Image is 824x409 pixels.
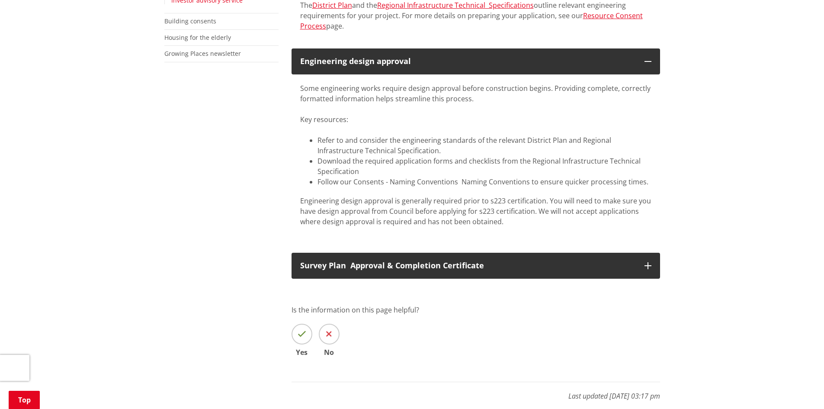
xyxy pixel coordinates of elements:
a: Regional Infrastructure Technical Specifications [377,0,534,10]
span: The and the outline relevant engineering requirements for your project. For more details on prepa... [300,0,643,31]
div: Some engineering works require design approval before construction begins. Providing complete, co... [300,83,651,104]
p: Engineering design approval is generally required prior to s223 certification. You will need to m... [300,196,651,227]
a: Resource Consent Process [300,11,643,31]
a: Housing for the elderly [164,33,231,42]
p: Last updated [DATE] 03:17 pm [292,382,660,401]
button: Engineering design approval [292,48,660,74]
li: Follow our Consents - Naming Conventions Naming Conventions to ensure quicker processing times. [317,177,651,187]
span: No [319,349,340,356]
iframe: Messenger Launcher [784,373,815,404]
a: Top [9,391,40,409]
div: Key resources:​ [300,114,651,125]
a: District Plan [312,0,352,10]
div: Survey Plan Approval & Completion Certificate [300,261,636,270]
button: Survey Plan Approval & Completion Certificate [292,253,660,279]
li: Download the required application forms and checklists from the Regional Infrastructure Technical... [317,156,651,177]
li: Refer to and consider the engineering standards of the relevant District Plan and Regional Infras... [317,135,651,156]
p: Is the information on this page helpful? [292,305,660,315]
span: Yes [292,349,312,356]
a: Growing Places newsletter [164,49,241,58]
a: Building consents [164,17,216,25]
div: Engineering design approval [300,57,636,66]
